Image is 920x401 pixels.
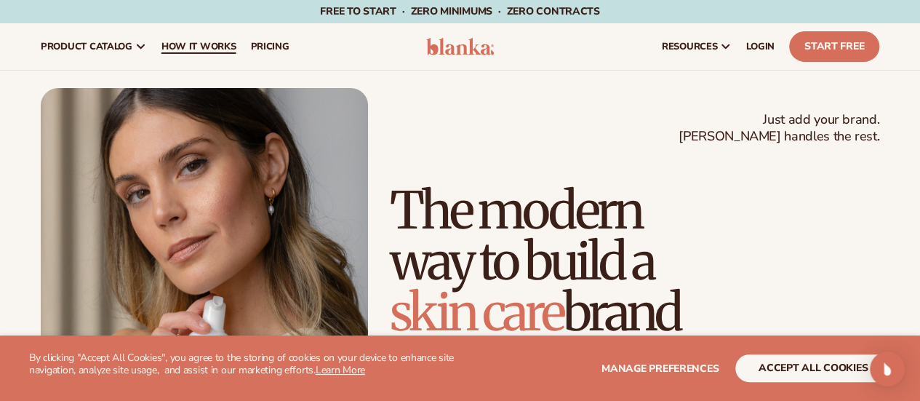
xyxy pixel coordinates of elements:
a: How It Works [154,23,244,70]
h1: The modern way to build a brand [390,185,879,338]
button: Manage preferences [601,354,719,382]
span: skin care [390,280,563,344]
a: product catalog [33,23,154,70]
a: resources [655,23,739,70]
p: By clicking "Accept All Cookies", you agree to the storing of cookies on your device to enhance s... [29,352,460,377]
a: Learn More [316,363,365,377]
span: pricing [250,41,289,52]
span: product catalog [41,41,132,52]
span: How It Works [161,41,236,52]
a: pricing [243,23,296,70]
span: Just add your brand. [PERSON_NAME] handles the rest. [679,111,879,146]
button: accept all cookies [735,354,891,382]
span: resources [662,41,717,52]
span: LOGIN [746,41,775,52]
span: Manage preferences [601,362,719,376]
img: logo [426,38,495,55]
div: Open Intercom Messenger [870,352,905,386]
a: Start Free [789,31,879,62]
span: Free to start · ZERO minimums · ZERO contracts [320,4,599,18]
a: LOGIN [739,23,782,70]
